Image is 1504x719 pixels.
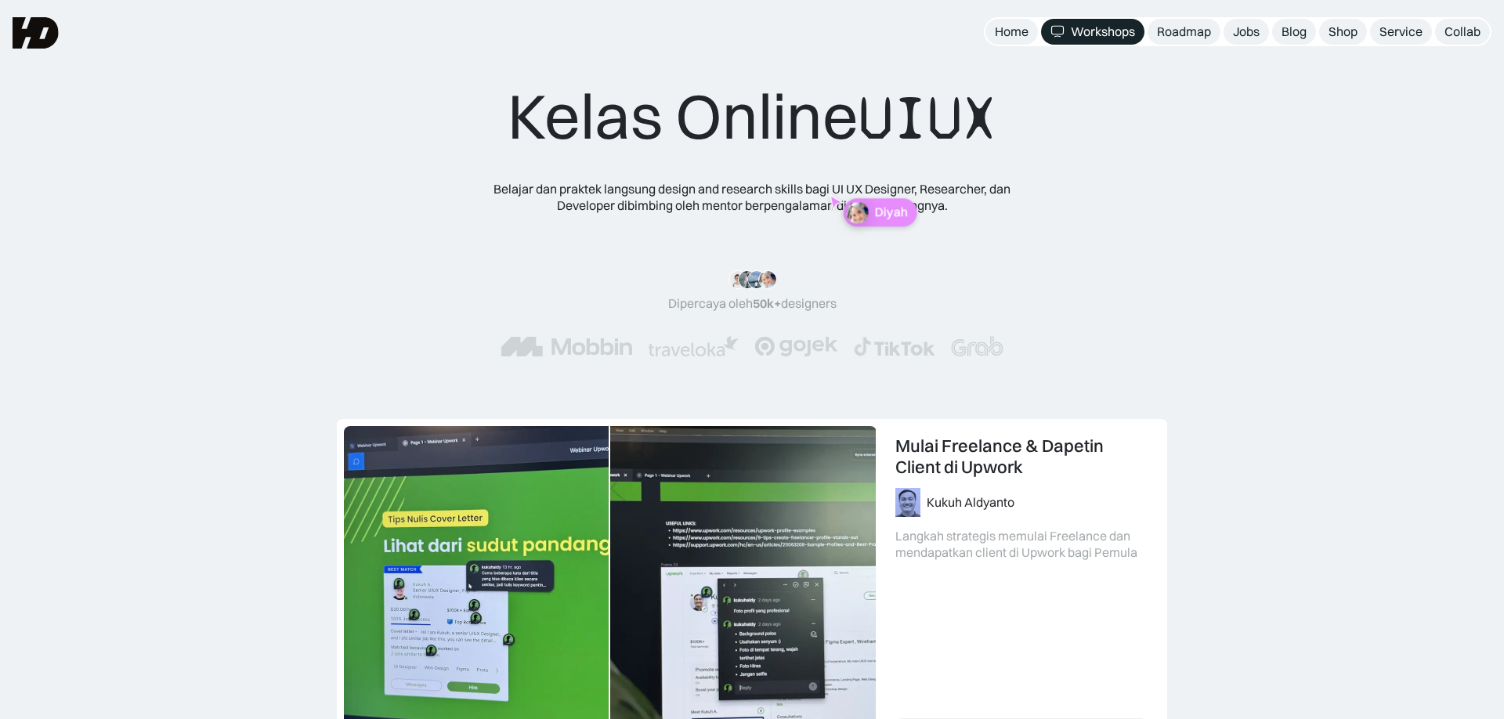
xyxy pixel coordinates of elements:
[753,295,781,311] span: 50k+
[1379,23,1423,40] div: Service
[1272,19,1316,45] a: Blog
[1329,23,1358,40] div: Shop
[470,181,1034,214] div: Belajar dan praktek langsung design and research skills bagi UI UX Designer, Researcher, dan Deve...
[1319,19,1367,45] a: Shop
[875,205,908,220] p: Diyah
[1282,23,1307,40] div: Blog
[1370,19,1432,45] a: Service
[508,78,996,156] div: Kelas Online
[1041,19,1144,45] a: Workshops
[1157,23,1211,40] div: Roadmap
[1444,23,1480,40] div: Collab
[668,295,837,312] div: Dipercaya oleh designers
[1224,19,1269,45] a: Jobs
[1435,19,1490,45] a: Collab
[1233,23,1260,40] div: Jobs
[985,19,1038,45] a: Home
[1148,19,1220,45] a: Roadmap
[859,81,996,156] span: UIUX
[995,23,1029,40] div: Home
[1071,23,1135,40] div: Workshops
